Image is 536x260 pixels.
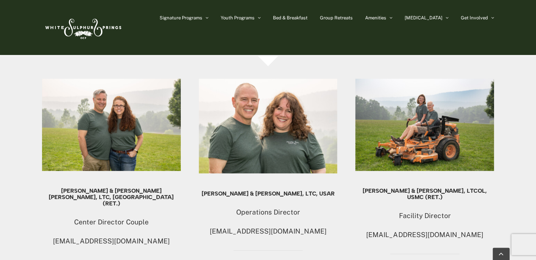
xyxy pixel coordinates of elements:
span: Get Involved [461,16,488,20]
span: [MEDICAL_DATA] [405,16,442,20]
span: Group Retreats [320,16,353,20]
p: [EMAIL_ADDRESS][DOMAIN_NAME] [42,235,181,247]
h5: [PERSON_NAME] & [PERSON_NAME], LtCol, USMC (Ret.) [355,188,494,200]
img: 230629_3890 [42,79,181,171]
p: [EMAIL_ADDRESS][DOMAIN_NAME] [355,229,494,241]
p: Center Director Couple [42,216,181,228]
p: [EMAIL_ADDRESS][DOMAIN_NAME] [199,225,338,237]
p: Facility Director [355,210,494,222]
span: Signature Programs [160,16,202,20]
p: Operations Director [199,206,338,218]
img: 230629_3885 [355,79,494,171]
h5: [PERSON_NAME] & [PERSON_NAME], LTC, USAR [199,191,338,197]
img: 230629_3895 [199,79,338,174]
span: Bed & Breakfast [273,16,308,20]
img: White Sulphur Springs Logo [42,11,123,44]
span: Youth Programs [221,16,255,20]
span: Amenities [365,16,386,20]
h5: [PERSON_NAME] & [PERSON_NAME] [PERSON_NAME], LTC, [GEOGRAPHIC_DATA] (Ret.) [42,188,181,207]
